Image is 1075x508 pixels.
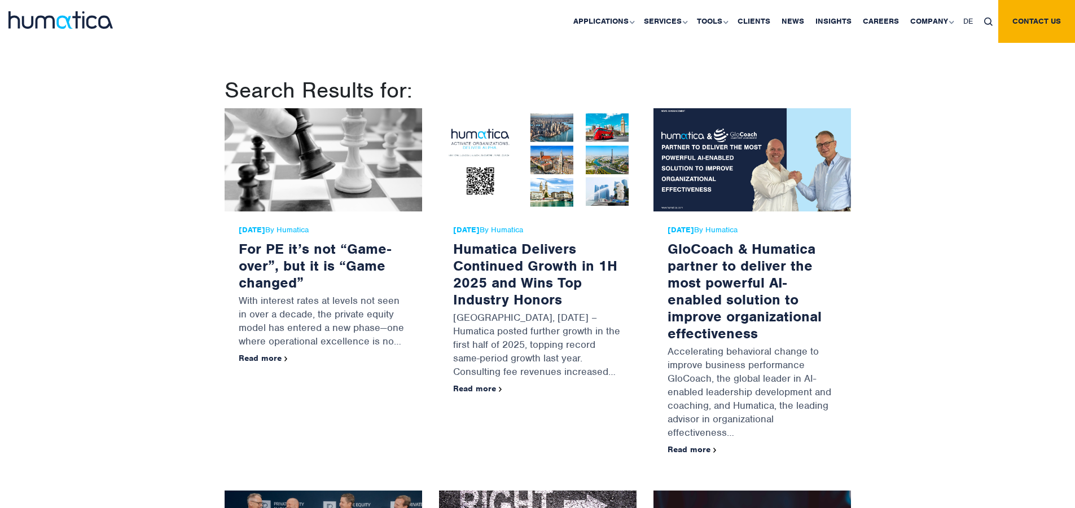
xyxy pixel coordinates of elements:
[668,226,837,235] span: By Humatica
[439,108,637,211] img: Humatica Delivers Continued Growth in 1H 2025 and Wins Top Industry Honors
[239,353,288,363] a: Read more
[453,308,622,384] p: [GEOGRAPHIC_DATA], [DATE] – Humatica posted further growth in the first half of 2025, topping rec...
[668,225,694,235] strong: [DATE]
[8,11,113,29] img: logo
[239,240,391,291] a: For PE it’s not “Game-over”, but it is “Game changed”
[239,225,265,235] strong: [DATE]
[239,226,408,235] span: By Humatica
[225,77,851,104] h1: Search Results for:
[713,448,717,453] img: arrowicon
[453,225,480,235] strong: [DATE]
[453,226,622,235] span: By Humatica
[453,240,617,308] a: Humatica Delivers Continued Growth in 1H 2025 and Wins Top Industry Honors
[668,240,822,342] a: GloCoach & Humatica partner to deliver the most powerful AI-enabled solution to improve organizat...
[284,356,288,361] img: arrowicon
[499,387,502,392] img: arrowicon
[963,16,973,26] span: DE
[668,342,837,445] p: Accelerating behavioral change to improve business performance GloCoach, the global leader in AI-...
[225,108,422,211] img: For PE it’s not “Game-over”, but it is “Game changed”
[453,383,502,394] a: Read more
[653,108,851,211] img: GloCoach & Humatica partner to deliver the most powerful AI-enabled solution to improve organizat...
[984,17,993,26] img: search_icon
[668,444,717,454] a: Read more
[239,291,408,354] p: With interest rates at levels not seen in over a decade, the private equity model has entered a n...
